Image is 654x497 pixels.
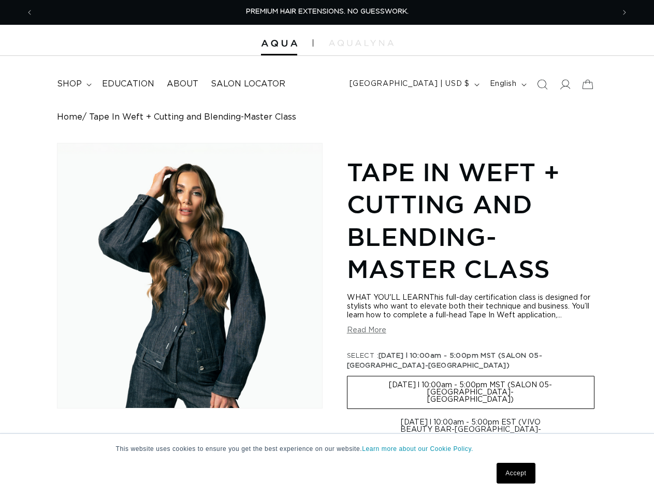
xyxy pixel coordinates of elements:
[497,463,535,484] a: Accept
[57,112,597,122] nav: breadcrumbs
[116,444,539,454] p: This website uses cookies to ensure you get the best experience on our website.
[211,79,285,90] span: Salon Locator
[57,112,82,122] a: Home
[343,75,484,94] button: [GEOGRAPHIC_DATA] | USD $
[261,40,297,47] img: Aqua Hair Extensions
[347,353,542,370] span: [DATE] l 10:00am - 5:00pm MST (SALON 05-[GEOGRAPHIC_DATA]-[GEOGRAPHIC_DATA])
[18,3,41,22] button: Previous announcement
[613,3,636,22] button: Next announcement
[347,351,597,371] legend: SELECT :
[57,143,323,408] media-gallery: Gallery Viewer
[102,79,154,90] span: Education
[96,72,161,96] a: Education
[347,156,597,285] h1: Tape In Weft + Cutting and Blending-Master Class
[57,79,82,90] span: shop
[51,72,96,96] summary: shop
[347,414,594,446] label: [DATE] l 10:00am - 5:00pm EST (VIVO BEAUTY BAR-[GEOGRAPHIC_DATA]-[GEOGRAPHIC_DATA])
[362,445,473,452] a: Learn more about our Cookie Policy.
[89,112,296,122] span: Tape In Weft + Cutting and Blending-Master Class
[161,72,205,96] a: About
[347,326,386,335] button: Read More
[350,79,470,90] span: [GEOGRAPHIC_DATA] | USD $
[347,376,594,409] label: [DATE] l 10:00am - 5:00pm MST (SALON 05-[GEOGRAPHIC_DATA]-[GEOGRAPHIC_DATA])
[531,73,554,96] summary: Search
[205,72,292,96] a: Salon Locator
[246,8,409,15] span: PREMIUM HAIR EXTENSIONS. NO GUESSWORK.
[347,294,597,320] div: WHAT YOU'LL LEARNThis full-day certification class is designed for stylists who want to elevate b...
[329,40,394,46] img: aqualyna.com
[490,79,517,90] span: English
[484,75,531,94] button: English
[167,79,198,90] span: About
